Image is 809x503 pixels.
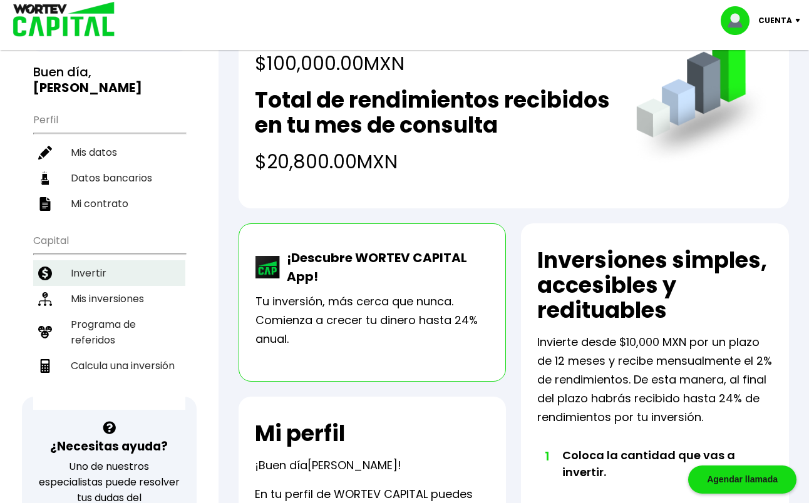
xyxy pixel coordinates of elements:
[33,191,185,216] a: Mi contrato
[33,260,185,286] a: Invertir
[255,148,611,176] h4: $20,800.00 MXN
[33,286,185,312] a: Mis inversiones
[38,197,52,211] img: contrato-icon.f2db500c.svg
[38,171,52,185] img: datos-icon.10cf9172.svg
[255,256,281,278] img: wortev-capital-app-icon
[255,88,611,138] h2: Total de rendimientos recibidos en tu mes de consulta
[255,292,490,348] p: Tu inversión, más cerca que nunca. Comienza a crecer tu dinero hasta 24% anual.
[33,226,185,410] ul: Capital
[33,106,185,216] ul: Perfil
[38,325,52,339] img: recomiendanos-icon.9b8e9327.svg
[38,292,52,306] img: inversiones-icon.6695dc30.svg
[33,353,185,379] a: Calcula una inversión
[33,79,142,96] b: [PERSON_NAME]
[255,421,345,446] h2: Mi perfil
[537,333,773,427] p: Invierte desde $10,000 MXN por un plazo de 12 meses y recibe mensualmente el 2% de rendimientos. ...
[307,457,398,473] span: [PERSON_NAME]
[721,6,758,35] img: profile-image
[688,465,796,494] div: Agendar llamada
[33,64,185,96] h3: Buen día,
[544,447,550,465] span: 1
[281,248,490,286] p: ¡Descubre WORTEV CAPITAL App!
[38,359,52,373] img: calculadora-icon.17d418c4.svg
[537,248,773,323] h2: Inversiones simples, accesibles y redituables
[631,24,773,166] img: grafica.516fef24.png
[33,165,185,191] a: Datos bancarios
[255,49,569,78] h4: $100,000.00 MXN
[33,312,185,353] a: Programa de referidos
[255,456,401,475] p: ¡Buen día !
[38,267,52,280] img: invertir-icon.b3b967d7.svg
[38,146,52,160] img: editar-icon.952d3147.svg
[758,11,792,30] p: Cuenta
[33,140,185,165] a: Mis datos
[50,437,168,455] h3: ¿Necesitas ayuda?
[792,19,809,23] img: icon-down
